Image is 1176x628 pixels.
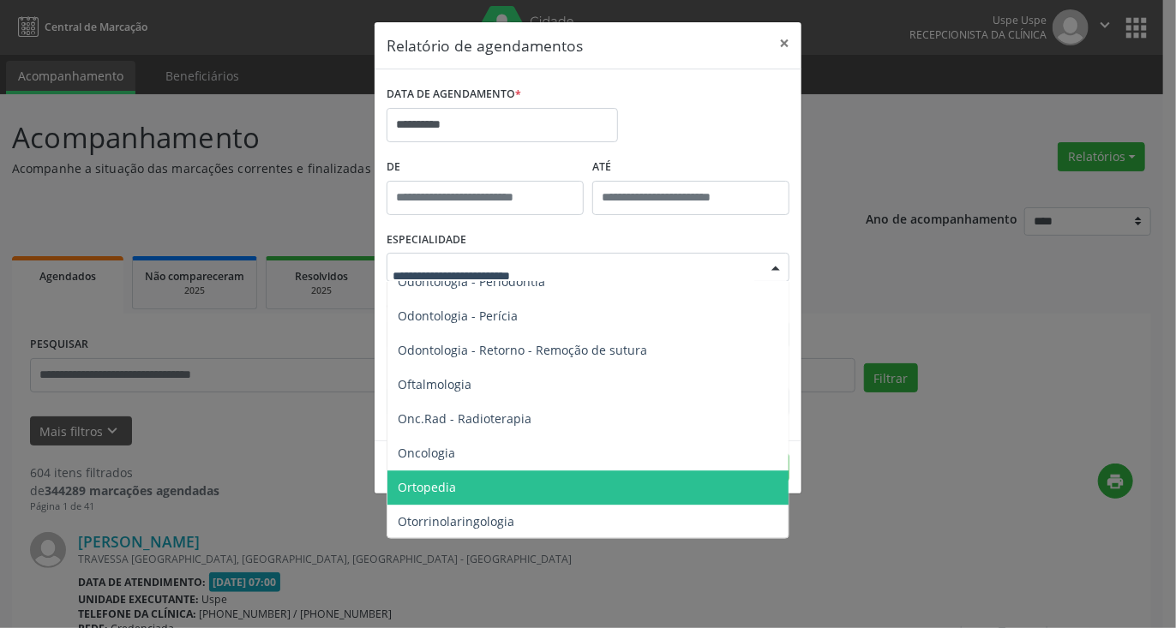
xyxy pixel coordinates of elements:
span: Odontologia - Periodontia [398,273,545,290]
label: DATA DE AGENDAMENTO [387,81,521,108]
label: ATÉ [592,154,789,181]
span: Oncologia [398,445,455,461]
span: Odontologia - Retorno - Remoção de sutura [398,342,647,358]
span: Otorrinolaringologia [398,513,514,529]
label: ESPECIALIDADE [387,227,466,254]
span: Oftalmologia [398,376,471,392]
h5: Relatório de agendamentos [387,34,583,57]
span: Ortopedia [398,479,456,495]
span: Onc.Rad - Radioterapia [398,410,531,427]
span: Odontologia - Perícia [398,308,518,324]
button: Close [767,22,801,64]
label: De [387,154,584,181]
